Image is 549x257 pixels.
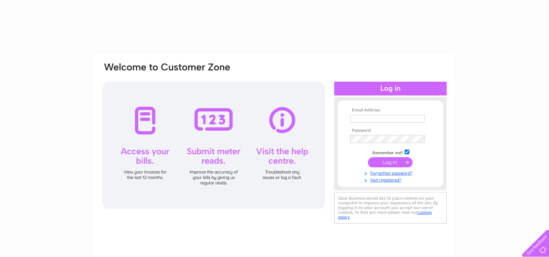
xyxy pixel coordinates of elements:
[334,192,447,224] div: Clear Business would like to place cookies on your computer to improve your experience of the sit...
[368,157,413,167] input: Submit
[348,128,433,133] th: Password:
[338,210,432,220] a: cookies policy
[350,176,433,183] a: Not registered?
[348,108,433,113] th: Email Address:
[348,148,433,156] td: Remember me?
[350,169,433,176] a: Forgotten password?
